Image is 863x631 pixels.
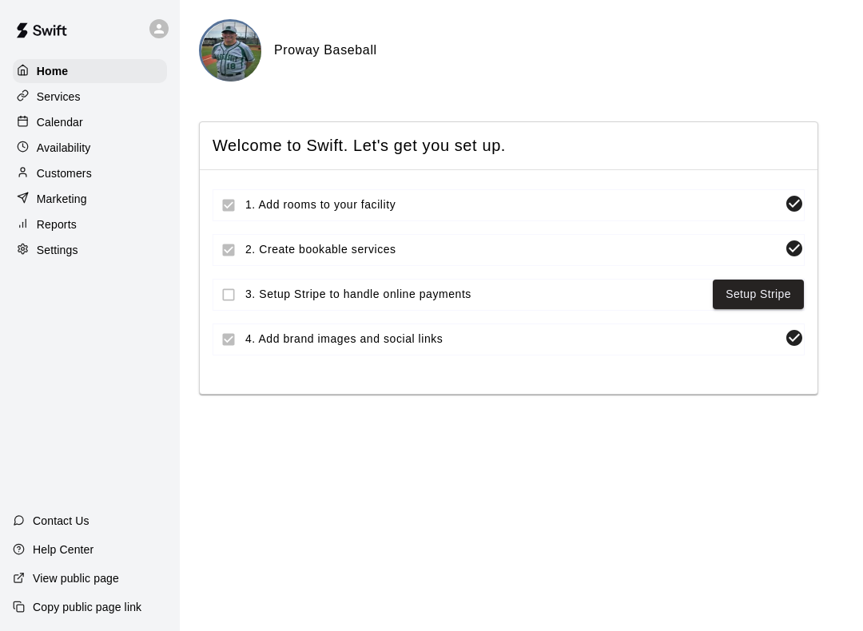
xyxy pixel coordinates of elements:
[37,140,91,156] p: Availability
[13,187,167,211] a: Marketing
[213,135,805,157] span: Welcome to Swift. Let's get you set up.
[713,280,804,309] button: Setup Stripe
[33,570,119,586] p: View public page
[37,63,69,79] p: Home
[13,59,167,83] a: Home
[37,242,78,258] p: Settings
[37,114,83,130] p: Calendar
[33,542,93,558] p: Help Center
[37,216,77,232] p: Reports
[33,513,89,529] p: Contact Us
[37,165,92,181] p: Customers
[37,191,87,207] p: Marketing
[245,241,778,258] span: 2. Create bookable services
[13,85,167,109] a: Services
[726,284,791,304] a: Setup Stripe
[13,238,167,262] a: Settings
[201,22,261,81] img: Proway Baseball logo
[274,40,377,61] h6: Proway Baseball
[245,286,706,303] span: 3. Setup Stripe to handle online payments
[245,331,778,347] span: 4. Add brand images and social links
[37,89,81,105] p: Services
[13,110,167,134] a: Calendar
[33,599,141,615] p: Copy public page link
[13,161,167,185] a: Customers
[13,136,167,160] a: Availability
[245,196,778,213] span: 1. Add rooms to your facility
[13,212,167,236] a: Reports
